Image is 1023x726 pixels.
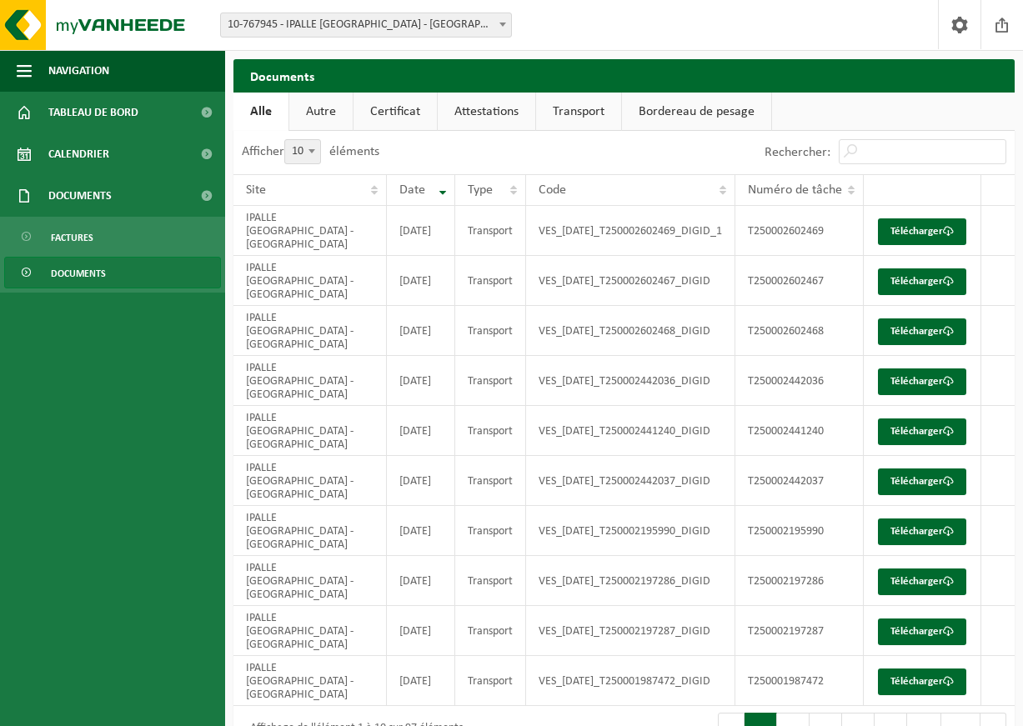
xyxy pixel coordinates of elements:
[233,256,387,306] td: IPALLE [GEOGRAPHIC_DATA] - [GEOGRAPHIC_DATA]
[4,221,221,253] a: Factures
[878,368,966,395] a: Télécharger
[735,256,864,306] td: T250002602467
[536,93,621,131] a: Transport
[387,506,455,556] td: [DATE]
[878,518,966,545] a: Télécharger
[455,406,526,456] td: Transport
[233,556,387,606] td: IPALLE [GEOGRAPHIC_DATA] - [GEOGRAPHIC_DATA]
[878,568,966,595] a: Télécharger
[526,606,735,656] td: VES_[DATE]_T250002197287_DIGID
[455,256,526,306] td: Transport
[765,146,830,159] label: Rechercher:
[387,306,455,356] td: [DATE]
[233,656,387,706] td: IPALLE [GEOGRAPHIC_DATA] - [GEOGRAPHIC_DATA]
[878,468,966,495] a: Télécharger
[735,206,864,256] td: T250002602469
[51,222,93,253] span: Factures
[285,140,320,163] span: 10
[48,92,138,133] span: Tableau de bord
[526,406,735,456] td: VES_[DATE]_T250002441240_DIGID
[526,456,735,506] td: VES_[DATE]_T250002442037_DIGID
[735,306,864,356] td: T250002602468
[51,258,106,289] span: Documents
[399,183,425,197] span: Date
[387,606,455,656] td: [DATE]
[284,139,321,164] span: 10
[455,606,526,656] td: Transport
[233,206,387,256] td: IPALLE [GEOGRAPHIC_DATA] - [GEOGRAPHIC_DATA]
[387,656,455,706] td: [DATE]
[526,356,735,406] td: VES_[DATE]_T250002442036_DIGID
[233,456,387,506] td: IPALLE [GEOGRAPHIC_DATA] - [GEOGRAPHIC_DATA]
[878,318,966,345] a: Télécharger
[526,256,735,306] td: VES_[DATE]_T250002602467_DIGID
[455,506,526,556] td: Transport
[233,506,387,556] td: IPALLE [GEOGRAPHIC_DATA] - [GEOGRAPHIC_DATA]
[233,59,1015,92] h2: Documents
[233,406,387,456] td: IPALLE [GEOGRAPHIC_DATA] - [GEOGRAPHIC_DATA]
[526,506,735,556] td: VES_[DATE]_T250002195990_DIGID
[526,556,735,606] td: VES_[DATE]_T250002197286_DIGID
[438,93,535,131] a: Attestations
[233,356,387,406] td: IPALLE [GEOGRAPHIC_DATA] - [GEOGRAPHIC_DATA]
[526,206,735,256] td: VES_[DATE]_T250002602469_DIGID_1
[735,456,864,506] td: T250002442037
[455,356,526,406] td: Transport
[387,456,455,506] td: [DATE]
[455,656,526,706] td: Transport
[387,206,455,256] td: [DATE]
[233,606,387,656] td: IPALLE [GEOGRAPHIC_DATA] - [GEOGRAPHIC_DATA]
[878,418,966,445] a: Télécharger
[289,93,353,131] a: Autre
[246,183,266,197] span: Site
[735,406,864,456] td: T250002441240
[455,556,526,606] td: Transport
[526,306,735,356] td: VES_[DATE]_T250002602468_DIGID
[455,206,526,256] td: Transport
[48,133,109,175] span: Calendrier
[748,183,842,197] span: Numéro de tâche
[622,93,771,131] a: Bordereau de pesage
[468,183,493,197] span: Type
[233,93,288,131] a: Alle
[878,668,966,695] a: Télécharger
[221,13,511,37] span: 10-767945 - IPALLE FRASNES - FRASNES-LEZ-BUISSENAL
[220,13,512,38] span: 10-767945 - IPALLE FRASNES - FRASNES-LEZ-BUISSENAL
[48,50,109,92] span: Navigation
[539,183,566,197] span: Code
[735,356,864,406] td: T250002442036
[735,556,864,606] td: T250002197286
[526,656,735,706] td: VES_[DATE]_T250001987472_DIGID
[387,556,455,606] td: [DATE]
[387,406,455,456] td: [DATE]
[48,175,112,217] span: Documents
[455,306,526,356] td: Transport
[233,306,387,356] td: IPALLE [GEOGRAPHIC_DATA] - [GEOGRAPHIC_DATA]
[4,257,221,288] a: Documents
[735,656,864,706] td: T250001987472
[735,506,864,556] td: T250002195990
[878,618,966,645] a: Télécharger
[354,93,437,131] a: Certificat
[387,256,455,306] td: [DATE]
[455,456,526,506] td: Transport
[242,145,379,158] label: Afficher éléments
[878,268,966,295] a: Télécharger
[387,356,455,406] td: [DATE]
[735,606,864,656] td: T250002197287
[878,218,966,245] a: Télécharger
